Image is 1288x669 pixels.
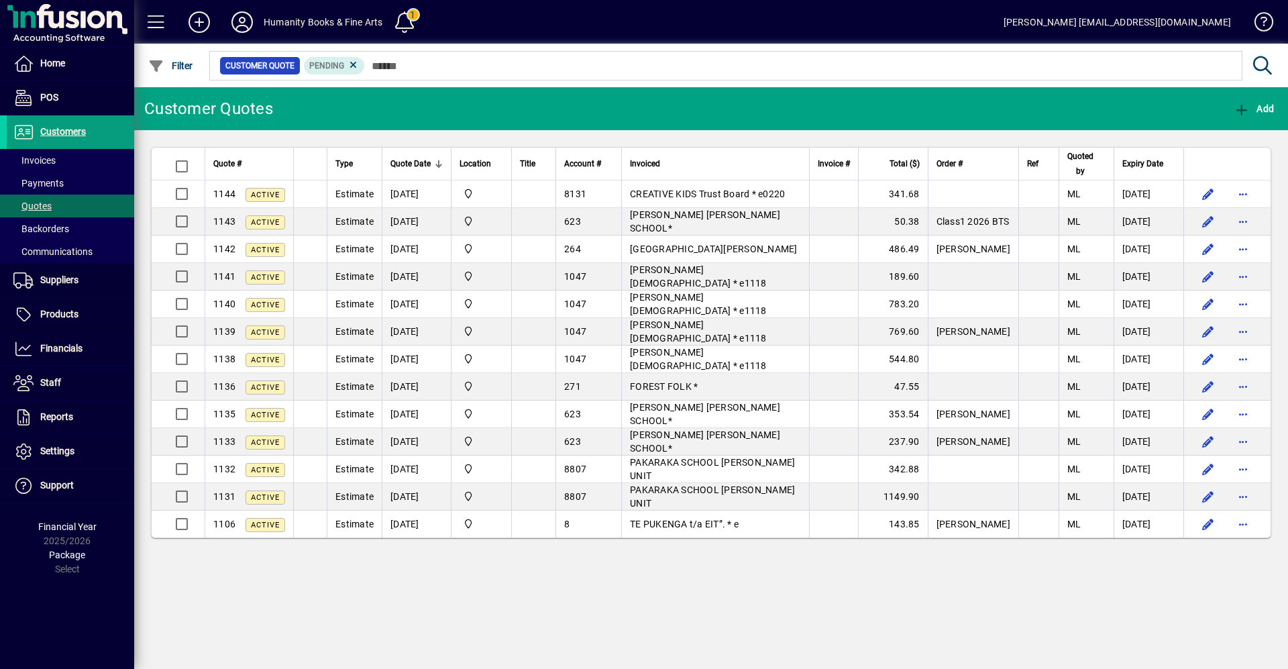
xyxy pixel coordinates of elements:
[382,181,451,208] td: [DATE]
[630,381,698,392] span: FOREST FOLK *
[144,98,273,119] div: Customer Quotes
[858,428,928,456] td: 237.90
[382,373,451,401] td: [DATE]
[251,328,280,337] span: Active
[936,436,1010,447] span: [PERSON_NAME]
[460,269,503,284] span: Humanity Books & Fine Art Supplies
[213,244,235,254] span: 1142
[1232,183,1254,205] button: More options
[564,244,581,254] span: 264
[630,189,785,199] span: CREATIVE KIDS Trust Board * e0220
[858,456,928,483] td: 342.88
[460,489,503,504] span: Humanity Books & Fine Art Supplies
[936,519,1010,529] span: [PERSON_NAME]
[251,521,280,529] span: Active
[460,517,503,531] span: Humanity Books & Fine Art Supplies
[40,411,73,422] span: Reports
[818,156,850,171] span: Invoice #
[390,156,443,171] div: Quote Date
[460,462,503,476] span: Humanity Books & Fine Art Supplies
[335,436,374,447] span: Estimate
[382,428,451,456] td: [DATE]
[335,519,374,529] span: Estimate
[213,216,235,227] span: 1143
[1230,97,1277,121] button: Add
[213,299,235,309] span: 1140
[382,291,451,318] td: [DATE]
[251,383,280,392] span: Active
[213,491,235,502] span: 1131
[564,216,581,227] span: 623
[1234,103,1274,114] span: Add
[1197,211,1219,232] button: Edit
[213,519,235,529] span: 1106
[858,401,928,428] td: 353.54
[7,469,134,503] a: Support
[251,273,280,282] span: Active
[251,191,280,199] span: Active
[1114,291,1183,318] td: [DATE]
[335,464,374,474] span: Estimate
[460,379,503,394] span: Humanity Books & Fine Art Supplies
[335,326,374,337] span: Estimate
[382,511,451,537] td: [DATE]
[335,299,374,309] span: Estimate
[630,319,767,344] span: [PERSON_NAME][DEMOGRAPHIC_DATA] * e1118
[1122,156,1175,171] div: Expiry Date
[335,354,374,364] span: Estimate
[7,298,134,331] a: Products
[1232,293,1254,315] button: More options
[858,236,928,263] td: 486.49
[858,483,928,511] td: 1149.90
[382,401,451,428] td: [DATE]
[382,318,451,346] td: [DATE]
[1197,321,1219,342] button: Edit
[251,356,280,364] span: Active
[630,209,780,234] span: [PERSON_NAME] [PERSON_NAME] SCHOOL*
[858,208,928,236] td: 50.38
[1232,403,1254,425] button: More options
[7,149,134,172] a: Invoices
[13,201,52,211] span: Quotes
[382,483,451,511] td: [DATE]
[564,271,586,282] span: 1047
[251,411,280,419] span: Active
[1197,513,1219,535] button: Edit
[382,456,451,483] td: [DATE]
[213,436,235,447] span: 1133
[630,429,780,454] span: [PERSON_NAME] [PERSON_NAME] SCHOOL*
[1232,458,1254,480] button: More options
[335,244,374,254] span: Estimate
[858,263,928,291] td: 189.60
[40,126,86,137] span: Customers
[460,156,503,171] div: Location
[1232,211,1254,232] button: More options
[630,156,660,171] span: Invoiced
[1067,149,1093,178] span: Quoted by
[1067,189,1081,199] span: ML
[858,511,928,537] td: 143.85
[7,366,134,400] a: Staff
[936,216,1010,227] span: Class1 2026 BTS
[7,435,134,468] a: Settings
[1067,216,1081,227] span: ML
[630,292,767,316] span: [PERSON_NAME][DEMOGRAPHIC_DATA] * e1118
[40,58,65,68] span: Home
[936,326,1010,337] span: [PERSON_NAME]
[213,326,235,337] span: 1139
[251,466,280,474] span: Active
[335,216,374,227] span: Estimate
[460,407,503,421] span: Humanity Books & Fine Art Supplies
[564,436,581,447] span: 623
[858,346,928,373] td: 544.80
[630,156,801,171] div: Invoiced
[460,156,491,171] span: Location
[13,246,93,257] span: Communications
[564,156,601,171] span: Account #
[564,299,586,309] span: 1047
[213,189,235,199] span: 1144
[1067,381,1081,392] span: ML
[382,263,451,291] td: [DATE]
[1232,513,1254,535] button: More options
[564,156,613,171] div: Account #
